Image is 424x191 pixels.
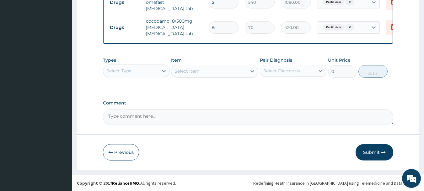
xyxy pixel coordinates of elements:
[143,15,206,40] td: cocodamol 8/500mg [MEDICAL_DATA] [MEDICAL_DATA] tab
[77,180,140,186] strong: Copyright © 2017 .
[107,22,143,33] td: Drugs
[103,58,116,63] label: Types
[323,24,344,31] span: Peptic ulcer
[263,68,300,74] div: Select Diagnosis
[103,3,118,18] div: Minimize live chat window
[103,144,139,160] button: Previous
[253,180,419,186] div: Redefining Heath Insurance in [GEOGRAPHIC_DATA] using Telemedicine and Data Science!
[106,68,131,74] div: Select Type
[112,180,139,186] a: RelianceHMO
[328,57,351,63] label: Unit Price
[103,100,394,106] label: Comment
[260,57,292,63] label: Pair Diagnosis
[171,57,182,63] label: Item
[358,65,388,78] button: Add
[12,31,25,47] img: d_794563401_company_1708531726252_794563401
[346,24,354,31] span: + 1
[356,144,393,160] button: Submit
[36,56,87,120] span: We're online!
[33,35,105,43] div: Chat with us now
[72,175,424,191] footer: All rights reserved.
[3,126,120,148] textarea: Type your message and hit 'Enter'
